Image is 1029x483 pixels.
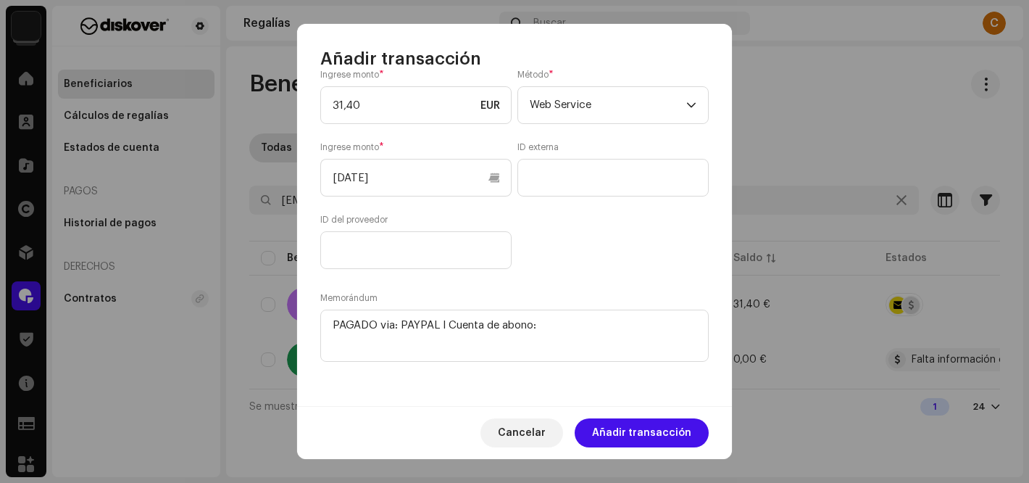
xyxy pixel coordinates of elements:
[498,418,546,447] span: Cancelar
[517,69,554,80] label: Método
[575,418,709,447] button: Añadir transacción
[320,214,388,226] label: ID del proveedor
[320,141,384,153] label: Ingrese monto
[480,100,500,112] span: EUR
[686,87,696,123] div: dropdown trigger
[480,418,563,447] button: Cancelar
[517,141,559,153] label: ID externa
[592,418,691,447] span: Añadir transacción
[320,47,481,70] span: Añadir transacción
[320,69,384,80] label: Ingrese monto
[320,292,378,304] label: Memorándum
[530,87,686,123] span: Web Service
